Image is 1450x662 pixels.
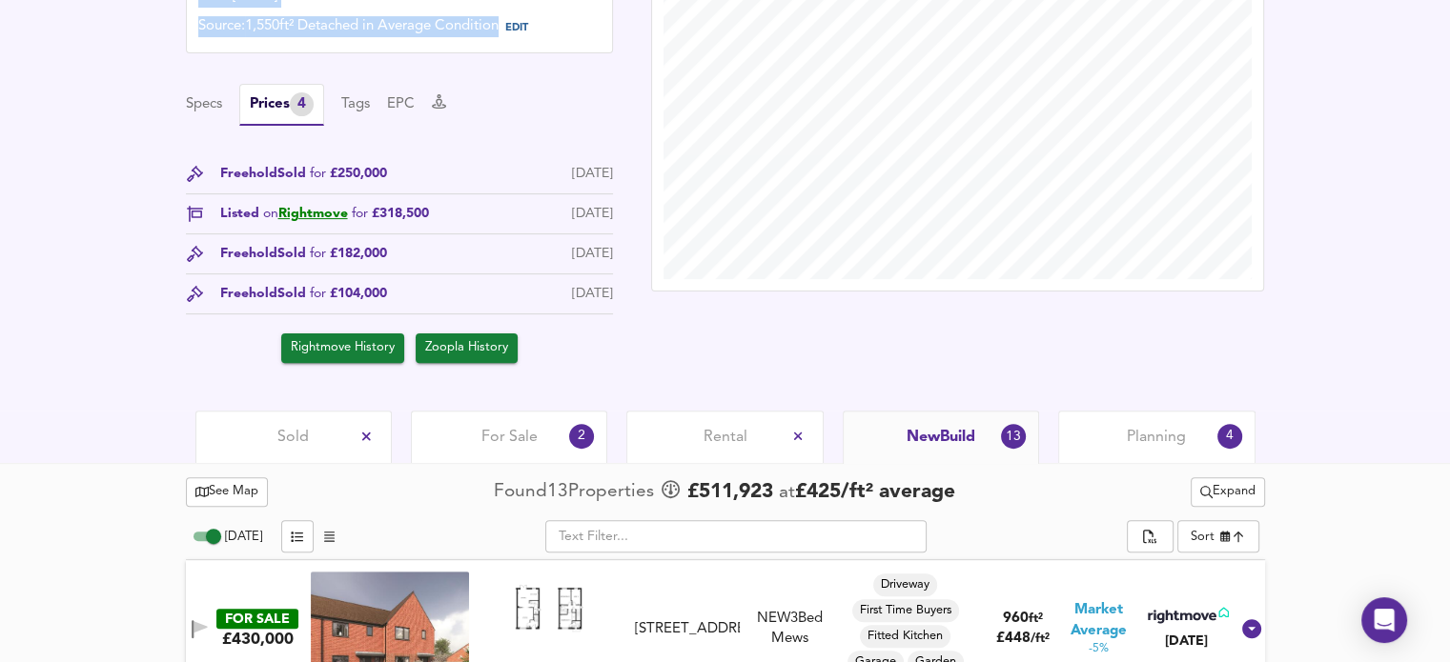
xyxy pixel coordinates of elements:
[291,337,395,359] span: Rightmove History
[572,284,613,304] div: [DATE]
[186,94,222,115] button: Specs
[996,632,1050,646] span: £ 448
[387,94,415,115] button: EPC
[198,16,601,41] div: Source: 1,550ft² Detached in Average Condition
[216,609,298,629] div: FOR SALE
[1089,641,1109,657] span: -5%
[1191,477,1265,507] div: split button
[569,424,594,449] div: 2
[310,287,326,300] span: for
[195,481,259,503] span: See Map
[225,531,262,543] span: [DATE]
[310,167,326,180] span: for
[352,207,368,220] span: for
[220,164,387,184] div: Freehold
[860,625,950,648] div: Fitted Kitchen
[852,599,959,622] div: First Time Buyers
[1003,612,1029,626] span: 960
[545,520,927,552] input: Text Filter...
[779,484,795,502] span: at
[1200,481,1256,503] span: Expand
[277,284,387,304] span: Sold £104,000
[1191,477,1265,507] button: Expand
[1127,427,1186,448] span: Planning
[1191,528,1215,546] div: Sort
[290,92,314,116] div: 4
[1029,612,1043,625] span: ft²
[704,427,747,448] span: Rental
[1177,520,1259,552] div: Sort
[1127,520,1173,552] div: split button
[907,427,975,448] span: New Build
[860,628,950,645] span: Fitted Kitchen
[687,478,773,507] span: £ 511,923
[795,482,955,502] span: £ 425 / ft² average
[491,572,605,645] img: Floorplan
[220,244,387,264] div: Freehold
[278,207,348,220] a: Rightmove
[277,427,309,448] span: Sold
[1144,632,1229,651] div: [DATE]
[1001,424,1026,449] div: 13
[1217,424,1242,449] div: 4
[852,602,959,619] span: First Time Buyers
[873,573,937,596] div: Driveway
[747,609,833,650] div: NEW 3 Bed Mews
[572,204,613,224] div: [DATE]
[873,576,937,593] span: Driveway
[1031,632,1050,645] span: / ft²
[572,164,613,184] div: [DATE]
[341,94,370,115] button: Tags
[635,619,740,639] div: [STREET_ADDRESS]
[239,84,324,126] button: Prices4
[425,337,508,359] span: Zoopla History
[186,477,269,507] button: See Map
[416,333,518,363] button: Zoopla History
[627,619,747,639] div: The Pastures, Wood View, Grays, RM16 2GP
[281,333,404,363] button: Rightmove History
[505,23,528,33] span: EDIT
[277,244,387,264] span: Sold £182,000
[220,204,429,224] span: Listed £318,500
[481,427,538,448] span: For Sale
[277,164,387,184] span: Sold £250,000
[1240,617,1263,640] svg: Show Details
[250,92,314,116] div: Prices
[220,284,387,304] div: Freehold
[263,207,278,220] span: on
[572,244,613,264] div: [DATE]
[222,629,294,650] div: £430,000
[494,479,659,505] div: Found 13 Propert ies
[1058,600,1138,641] span: Market Average
[1361,597,1407,643] div: Open Intercom Messenger
[310,247,326,260] span: for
